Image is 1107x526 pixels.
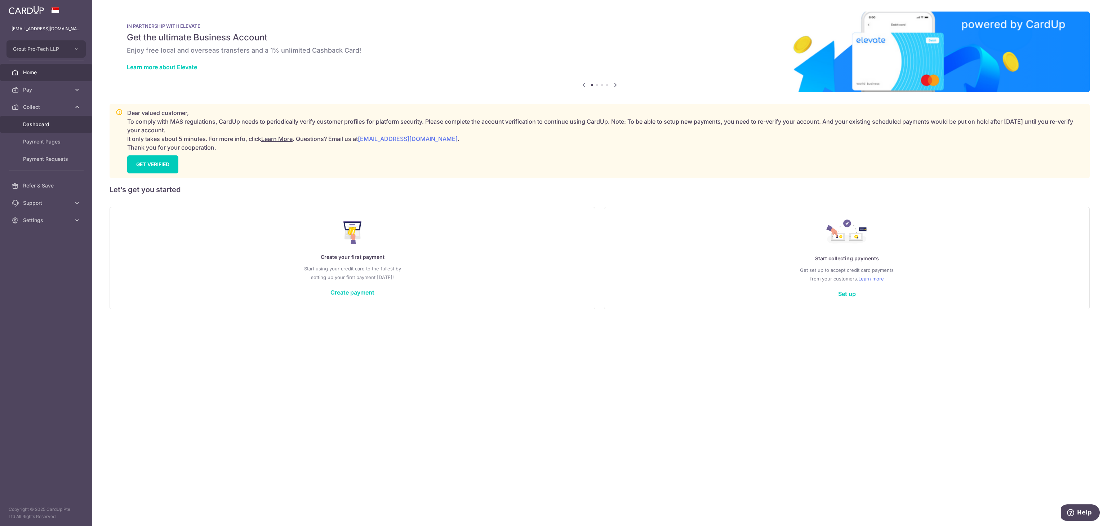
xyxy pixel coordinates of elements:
[858,274,884,283] a: Learn more
[838,290,856,297] a: Set up
[124,264,581,282] p: Start using your credit card to the fullest by setting up your first payment [DATE]!
[23,182,71,189] span: Refer & Save
[826,220,867,246] img: Collect Payment
[23,103,71,111] span: Collect
[9,6,44,14] img: CardUp
[13,45,66,53] span: Grout Pro-Tech LLP
[23,217,71,224] span: Settings
[127,109,1084,152] p: Dear valued customer, To comply with MAS regulations, CardUp needs to periodically verify custome...
[110,184,1090,195] h5: Let’s get you started
[261,135,293,142] a: Learn More
[619,266,1075,283] p: Get set up to accept credit card payments from your customers.
[343,221,362,244] img: Make Payment
[23,199,71,207] span: Support
[127,63,197,71] a: Learn more about Elevate
[110,12,1090,92] img: Renovation banner
[127,46,1072,55] h6: Enjoy free local and overseas transfers and a 1% unlimited Cashback Card!
[127,155,178,173] a: GET VERIFIED
[6,40,86,58] button: Grout Pro-Tech LLP
[23,69,71,76] span: Home
[619,254,1075,263] p: Start collecting payments
[23,121,71,128] span: Dashboard
[124,253,581,261] p: Create your first payment
[23,86,71,93] span: Pay
[127,23,1072,29] p: IN PARTNERSHIP WITH ELEVATE
[1061,504,1100,522] iframe: Opens a widget where you can find more information
[330,289,374,296] a: Create payment
[127,32,1072,43] h5: Get the ultimate Business Account
[12,25,81,32] p: [EMAIL_ADDRESS][DOMAIN_NAME]
[23,138,71,145] span: Payment Pages
[23,155,71,163] span: Payment Requests
[358,135,458,142] a: [EMAIL_ADDRESS][DOMAIN_NAME]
